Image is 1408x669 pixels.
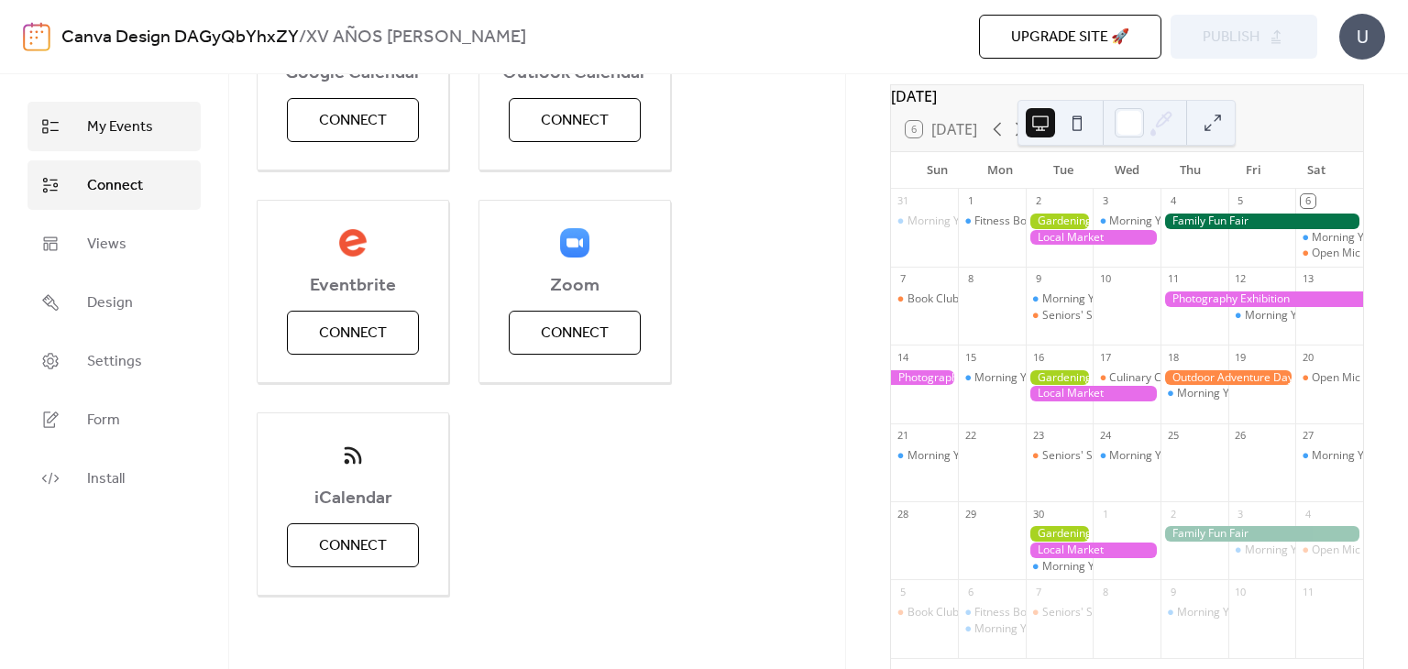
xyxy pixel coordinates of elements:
div: Morning Yoga Bliss [958,621,1026,637]
div: Morning Yoga Bliss [1026,559,1094,575]
img: logo [23,22,50,51]
div: 14 [896,350,910,364]
div: Morning Yoga Bliss [1109,214,1207,229]
div: Open Mic Night [1295,370,1363,386]
span: Design [87,292,133,314]
button: Connect [287,523,419,567]
div: Thu [1159,152,1222,189]
div: Tue [1032,152,1095,189]
div: Wed [1095,152,1159,189]
div: Morning Yoga Bliss [1093,214,1160,229]
div: Seniors' Social Tea [1042,448,1138,464]
div: 11 [1166,272,1180,286]
button: Connect [287,98,419,142]
span: Upgrade site 🚀 [1011,27,1129,49]
div: 8 [1098,585,1112,598]
span: Connect [87,175,143,197]
div: 18 [1166,350,1180,364]
button: Connect [509,311,641,355]
a: My Events [27,102,201,151]
div: Book Club Gathering [907,291,1013,307]
div: 22 [963,429,977,443]
div: Morning Yoga Bliss [907,448,1006,464]
div: Gardening Workshop [1026,214,1094,229]
div: Fitness Bootcamp [958,605,1026,620]
div: 21 [896,429,910,443]
div: 19 [1234,350,1248,364]
b: / [299,20,306,55]
div: 6 [963,585,977,598]
div: Morning Yoga Bliss [1042,559,1140,575]
div: Culinary Cooking Class [1109,370,1226,386]
div: Morning Yoga Bliss [1177,605,1275,620]
a: Views [27,219,201,269]
div: 10 [1234,585,1248,598]
div: Morning Yoga Bliss [974,370,1072,386]
div: 26 [1234,429,1248,443]
div: Morning Yoga Bliss [1093,448,1160,464]
div: U [1339,14,1385,60]
a: Design [27,278,201,327]
div: 25 [1166,429,1180,443]
div: Morning Yoga Bliss [891,214,959,229]
div: Morning Yoga Bliss [1160,386,1228,401]
div: Open Mic Night [1295,246,1363,261]
div: 15 [963,350,977,364]
div: Sun [906,152,969,189]
div: 23 [1031,429,1045,443]
div: 30 [1031,507,1045,521]
div: 4 [1166,194,1180,208]
span: Connect [319,110,387,132]
div: Open Mic Night [1312,246,1391,261]
div: Local Market [1026,543,1160,558]
div: Morning Yoga Bliss [907,214,1006,229]
div: 27 [1301,429,1314,443]
span: Google Calendar [258,62,448,84]
div: 1 [963,194,977,208]
div: Morning Yoga Bliss [1228,308,1296,324]
button: Connect [287,311,419,355]
div: Gardening Workshop [1026,526,1094,542]
div: Photography Exhibition [891,370,959,386]
div: Culinary Cooking Class [1093,370,1160,386]
span: Settings [87,351,142,373]
div: Fri [1222,152,1285,189]
span: Install [87,468,125,490]
div: Fitness Bootcamp [974,214,1065,229]
div: Morning Yoga Bliss [1245,308,1343,324]
span: My Events [87,116,153,138]
div: Seniors' Social Tea [1042,605,1138,620]
div: 20 [1301,350,1314,364]
div: 1 [1098,507,1112,521]
div: Morning Yoga Bliss [891,448,959,464]
div: Morning Yoga Bliss [1109,448,1207,464]
div: 2 [1166,507,1180,521]
span: Connect [319,535,387,557]
div: Open Mic Night [1295,543,1363,558]
div: Seniors' Social Tea [1026,605,1094,620]
span: Views [87,234,126,256]
div: 28 [896,507,910,521]
span: Connect [541,323,609,345]
div: 7 [896,272,910,286]
div: Morning Yoga Bliss [1295,230,1363,246]
img: eventbrite [338,228,368,258]
div: Morning Yoga Bliss [1245,543,1343,558]
div: 24 [1098,429,1112,443]
img: ical [338,441,368,470]
div: Fitness Bootcamp [958,214,1026,229]
a: Form [27,395,201,444]
div: Family Fun Fair [1160,214,1363,229]
div: 3 [1234,507,1248,521]
a: Canva Design DAGyQbYhxZY [61,20,299,55]
div: 29 [963,507,977,521]
div: Morning Yoga Bliss [1295,448,1363,464]
span: Eventbrite [258,275,448,297]
div: 6 [1301,194,1314,208]
div: 11 [1301,585,1314,598]
div: 2 [1031,194,1045,208]
div: Local Market [1026,230,1160,246]
div: 8 [963,272,977,286]
div: Morning Yoga Bliss [1160,605,1228,620]
div: Book Club Gathering [891,291,959,307]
